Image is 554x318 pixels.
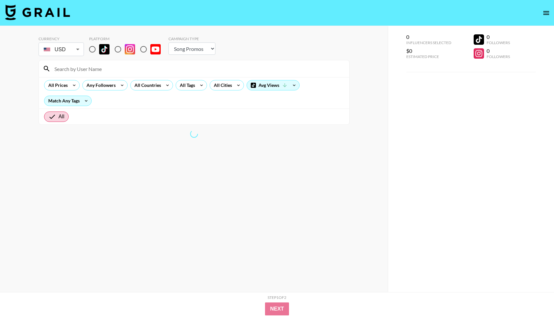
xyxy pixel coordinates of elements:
div: $0 [406,48,451,54]
span: All [59,113,64,121]
div: All Prices [44,80,69,90]
div: 0 [406,34,451,40]
div: All Countries [131,80,162,90]
button: Next [265,302,289,315]
input: Search by User Name [51,64,345,74]
div: Avg Views [247,80,299,90]
img: Instagram [125,44,135,54]
div: All Cities [210,80,233,90]
div: Any Followers [83,80,117,90]
div: Estimated Price [406,54,451,59]
div: Campaign Type [168,36,215,41]
div: USD [40,44,83,55]
div: 0 [487,48,510,54]
img: TikTok [99,44,110,54]
div: Currency [39,36,84,41]
div: Influencers Selected [406,40,451,45]
img: YouTube [150,44,161,54]
div: All Tags [176,80,196,90]
span: Refreshing lists, bookers, clients, countries, tags, cities, talent, talent... [190,130,198,138]
div: Match Any Tags [44,96,91,106]
img: Grail Talent [5,5,70,20]
div: Followers [487,54,510,59]
button: open drawer [540,6,553,19]
div: Platform [89,36,166,41]
div: Followers [487,40,510,45]
div: Step 1 of 2 [268,295,286,300]
div: 0 [487,34,510,40]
